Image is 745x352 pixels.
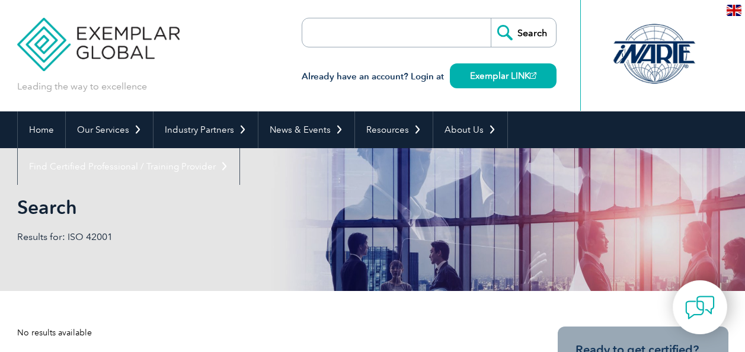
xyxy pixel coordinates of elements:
input: Search [491,18,556,47]
p: Leading the way to excellence [17,80,147,93]
h3: Already have an account? Login at [302,69,557,84]
a: Home [18,111,65,148]
img: contact-chat.png [685,293,715,322]
h1: Search [17,196,472,219]
a: Resources [355,111,433,148]
a: Our Services [66,111,153,148]
img: en [727,5,741,16]
img: open_square.png [530,72,536,79]
a: News & Events [258,111,354,148]
p: Results for: ISO 42001 [17,231,373,244]
a: Industry Partners [154,111,258,148]
div: No results available [17,327,515,339]
a: Find Certified Professional / Training Provider [18,148,239,185]
a: About Us [433,111,507,148]
a: Exemplar LINK [450,63,557,88]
